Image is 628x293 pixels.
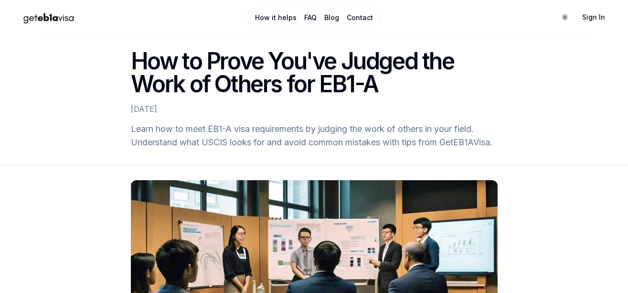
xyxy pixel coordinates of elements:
a: Blog [324,13,339,22]
img: geteb1avisa logo [15,9,82,26]
time: [DATE] [131,104,157,114]
a: Sign In [575,9,613,26]
nav: Main [247,7,381,27]
a: Home Page [15,9,214,26]
h2: Learn how to meet EB1-A visa requirements by judging the work of others in your field. Understand... [131,122,498,149]
a: FAQ [304,13,317,22]
a: Contact [347,13,373,22]
h1: How to Prove You've Judged the Work of Others for EB1-A [131,50,498,96]
a: How it helps [255,13,297,22]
